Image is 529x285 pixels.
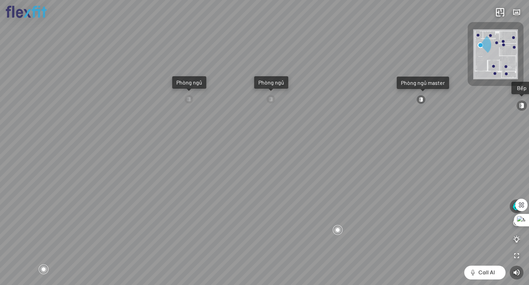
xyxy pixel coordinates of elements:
[401,79,445,86] div: Phòng ngủ master
[464,266,506,279] button: Call AI
[258,79,284,86] div: Phòng ngủ
[6,6,47,18] img: logo
[473,29,518,79] img: Flexfit_Apt1_M__JKL4XAWR2ATG.png
[176,79,202,86] div: Phòng ngủ
[478,268,495,277] span: Call AI
[516,85,528,91] div: Bếp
